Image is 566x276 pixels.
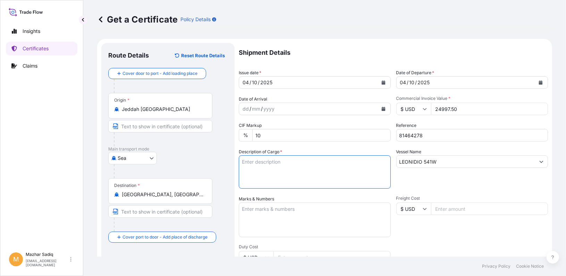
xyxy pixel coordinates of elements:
button: Cover port to door - Add place of discharge [108,232,216,243]
div: day, [242,78,250,87]
label: Reference [396,122,417,129]
div: Destination [114,183,140,188]
button: Show suggestions [535,155,548,168]
span: Date of Departure [396,69,434,76]
span: Freight Cost [396,196,548,201]
div: year, [263,105,275,113]
p: Shipment Details [239,43,548,62]
button: Calendar [378,103,389,114]
input: Enter amount [273,251,391,264]
input: Origin [122,106,204,113]
div: day, [399,78,407,87]
div: Origin [114,97,129,103]
div: day, [242,105,250,113]
span: Commercial Invoice Value [396,96,548,101]
div: month, [251,78,258,87]
div: month, [409,78,415,87]
span: Date of Arrival [239,96,267,103]
input: Enter booking reference [396,129,548,141]
label: Vessel Name [396,148,422,155]
a: Privacy Policy [482,264,510,269]
span: Issue date [239,69,261,76]
button: Calendar [535,77,546,88]
input: Type to search vessel name or IMO [397,155,535,168]
p: Route Details [108,51,149,60]
p: Insights [23,28,40,35]
div: % [239,129,252,141]
label: CIF Markup [239,122,262,129]
p: Get a Certificate [97,14,178,25]
a: Certificates [6,42,77,55]
div: / [258,78,260,87]
p: Mazhar Sadiq [26,252,69,257]
span: Duty Cost [239,244,391,250]
label: Description of Cargo [239,148,282,155]
span: Cover door to port - Add loading place [123,70,197,77]
span: Sea [118,155,126,162]
div: / [415,78,417,87]
input: Text to appear on certificate [108,120,212,132]
label: Marks & Numbers [239,196,274,202]
div: / [407,78,409,87]
input: Text to appear on certificate [108,205,212,218]
div: year, [260,78,273,87]
p: Main transport mode [108,146,228,152]
div: month, [251,105,261,113]
div: year, [417,78,431,87]
p: Certificates [23,45,49,52]
p: Claims [23,62,37,69]
input: Destination [122,191,204,198]
div: / [250,105,251,113]
button: Select transport [108,152,157,164]
p: Reset Route Details [181,52,225,59]
div: / [250,78,251,87]
span: Cover port to door - Add place of discharge [123,234,208,241]
button: Reset Route Details [171,50,228,61]
a: Insights [6,24,77,38]
a: Cookie Notice [516,264,544,269]
p: [EMAIL_ADDRESS][DOMAIN_NAME] [26,259,69,267]
div: / [261,105,263,113]
input: Enter amount [431,103,548,115]
button: Calendar [378,77,389,88]
a: Claims [6,59,77,73]
p: Policy Details [180,16,211,23]
input: Enter percentage between 0 and 10% [252,129,391,141]
span: M [13,256,19,263]
input: Enter amount [431,202,548,215]
button: Cover door to port - Add loading place [108,68,206,79]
